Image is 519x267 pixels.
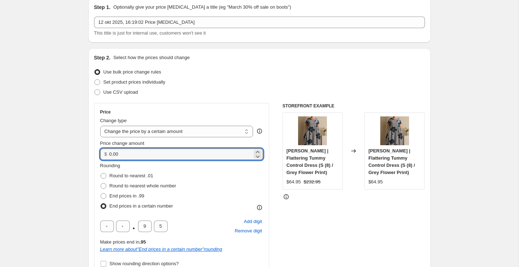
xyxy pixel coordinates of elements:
span: Change type [100,118,127,123]
span: Use bulk price change rules [103,69,161,75]
b: .95 [139,239,146,245]
h3: Price [100,109,111,115]
span: [PERSON_NAME] | Flattering Tummy Control Dress (S (8) / Grey Flower Print) [287,148,333,175]
div: $64.95 [368,178,383,186]
span: Remove digit [235,227,262,235]
span: Price change amount [100,141,145,146]
input: -10.00 [109,148,252,160]
span: This title is just for internal use, customers won't see it [94,30,206,36]
span: Make prices end in [100,239,146,245]
img: magnifics_upscale-s1PrpL8IaMyRENanwyWT-ChatGPT_Image_25_aug_2025_19_58_56_80x.png [298,116,327,145]
h2: Step 1. [94,4,111,11]
span: Add digit [244,218,262,225]
span: . [132,221,136,232]
h6: STOREFRONT EXAMPLE [283,103,425,109]
span: End prices in .99 [110,193,145,199]
div: $64.95 [287,178,301,186]
span: Show rounding direction options? [110,261,179,266]
span: Use CSV upload [103,89,138,95]
strike: $232.95 [304,178,321,186]
span: Round to nearest .01 [110,173,153,178]
p: Select how the prices should change [113,54,190,61]
input: ﹡ [116,221,130,232]
button: Add placeholder [243,217,263,226]
i: Learn more about " End prices in a certain number " rounding [100,246,222,252]
span: [PERSON_NAME] | Flattering Tummy Control Dress (S (8) / Grey Flower Print) [368,148,415,175]
h2: Step 2. [94,54,111,61]
img: magnifics_upscale-s1PrpL8IaMyRENanwyWT-ChatGPT_Image_25_aug_2025_19_58_56_80x.png [380,116,409,145]
span: Set product prices individually [103,79,165,85]
span: Rounding [100,163,120,168]
a: Learn more about"End prices in a certain number"rounding [100,246,222,252]
input: ﹡ [154,221,168,232]
p: Optionally give your price [MEDICAL_DATA] a title (eg "March 30% off sale on boots") [113,4,291,11]
input: 30% off holiday sale [94,17,425,28]
input: ﹡ [138,221,152,232]
span: End prices in a certain number [110,203,173,209]
div: help [256,128,263,135]
input: ﹡ [100,221,114,232]
button: Remove placeholder [234,226,263,236]
span: Round to nearest whole number [110,183,176,188]
span: $ [105,151,107,157]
